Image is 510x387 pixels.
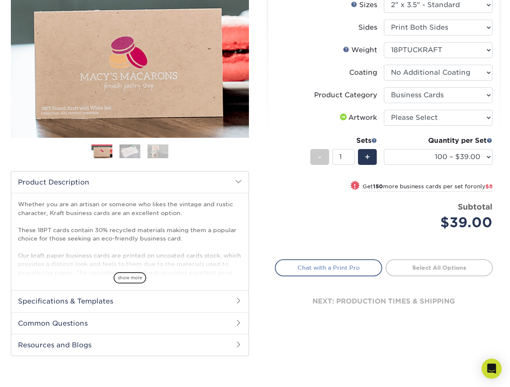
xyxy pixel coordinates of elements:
[114,272,146,283] span: show more
[363,183,492,192] small: Get more business cards per set for
[338,113,377,123] div: Artwork
[11,312,249,334] h2: Common Questions
[275,259,382,276] a: Chat with a Print Pro
[473,183,492,190] span: only
[373,183,383,190] strong: 150
[119,144,140,159] img: Business Cards 02
[343,45,377,55] div: Weight
[386,259,493,276] a: Select All Options
[390,212,492,233] div: $39.00
[11,334,249,356] h2: Resources and Blogs
[310,136,377,146] div: Sets
[349,68,377,78] div: Coating
[275,276,493,326] div: next: production times & shipping
[384,136,492,146] div: Quantity per Set
[314,90,377,100] div: Product Category
[482,359,502,379] div: Open Intercom Messenger
[147,144,168,159] img: Business Cards 03
[11,290,249,312] h2: Specifications & Templates
[458,202,492,211] strong: Subtotal
[318,151,322,163] span: -
[358,23,377,33] div: Sides
[91,142,112,162] img: Business Cards 01
[485,183,492,190] span: $8
[365,151,370,163] span: +
[11,172,249,193] h2: Product Description
[354,182,356,190] span: !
